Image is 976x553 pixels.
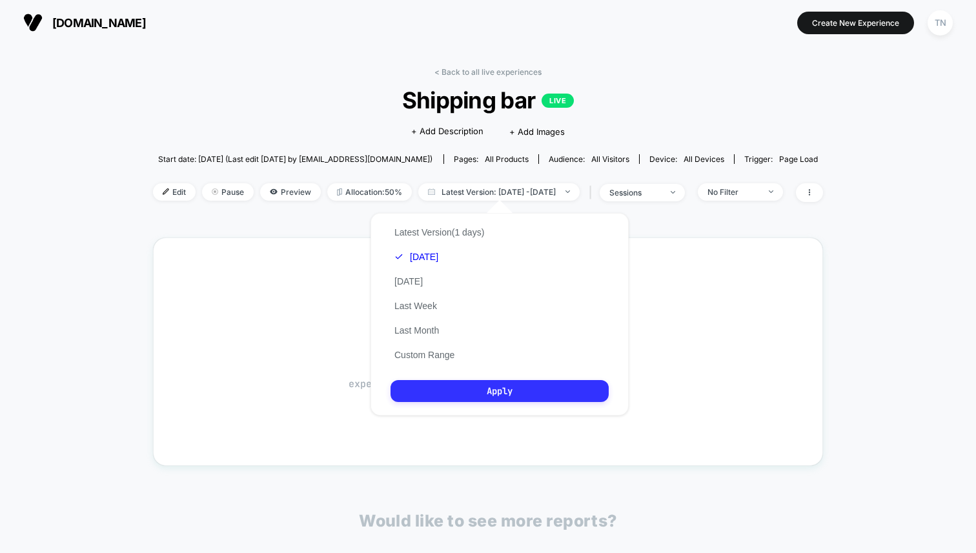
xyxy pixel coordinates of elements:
img: Visually logo [23,13,43,32]
span: Preview [260,183,321,201]
div: TN [928,10,953,35]
button: Last Week [391,300,441,312]
span: [DOMAIN_NAME] [52,16,146,30]
div: Trigger: [744,154,818,164]
span: all devices [684,154,724,164]
span: experience just started, data will be shown soon [349,377,627,390]
button: TN [924,10,957,36]
span: + Add Images [509,126,565,137]
img: calendar [428,188,435,195]
button: Last Month [391,325,443,336]
button: [DATE] [391,276,427,287]
a: < Back to all live experiences [434,67,542,77]
div: Audience: [549,154,629,164]
div: No Filter [707,187,759,197]
span: Page Load [779,154,818,164]
img: end [671,191,675,194]
button: Create New Experience [797,12,914,34]
span: Allocation: 50% [327,183,412,201]
span: Waiting for data… [176,357,800,391]
img: end [565,190,570,193]
span: Latest Version: [DATE] - [DATE] [418,183,580,201]
span: All Visitors [591,154,629,164]
button: [DOMAIN_NAME] [19,12,150,33]
div: sessions [609,188,661,197]
p: Would like to see more reports? [359,511,617,530]
span: Pause [202,183,254,201]
span: | [586,183,600,202]
span: all products [485,154,529,164]
span: Start date: [DATE] (Last edit [DATE] by [EMAIL_ADDRESS][DOMAIN_NAME]) [158,154,432,164]
span: Device: [639,154,734,164]
span: Edit [153,183,196,201]
p: LIVE [542,94,574,108]
img: end [769,190,773,193]
button: Latest Version(1 days) [391,226,488,238]
button: [DATE] [391,251,442,263]
img: rebalance [337,188,342,196]
div: Pages: [454,154,529,164]
img: edit [163,188,169,195]
span: Shipping bar [187,86,789,114]
span: + Add Description [411,125,483,138]
button: Apply [391,380,609,402]
img: end [212,188,218,195]
button: Custom Range [391,349,458,361]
